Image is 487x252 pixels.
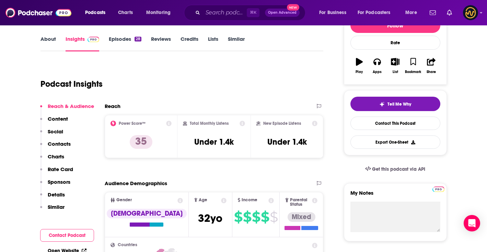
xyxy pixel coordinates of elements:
p: Sponsors [48,179,70,185]
span: $ [243,212,251,223]
button: Export One-Sheet [350,135,440,149]
button: open menu [141,7,179,18]
span: Income [242,198,257,202]
a: Show notifications dropdown [444,7,455,19]
button: Sponsors [40,179,70,191]
span: For Podcasters [358,8,391,17]
p: Content [48,116,68,122]
span: Countries [118,243,137,247]
div: Play [356,70,363,74]
div: List [393,70,398,74]
button: open menu [401,7,426,18]
div: Rate [350,36,440,50]
span: Parental Status [290,198,311,207]
img: Podchaser Pro [432,187,444,192]
div: [DEMOGRAPHIC_DATA] [107,209,187,218]
p: Charts [48,153,64,160]
h2: Total Monthly Listens [190,121,229,126]
a: Lists [208,36,218,51]
h2: Reach [105,103,120,109]
button: Share [422,53,440,78]
button: List [386,53,404,78]
input: Search podcasts, credits, & more... [203,7,247,18]
img: Podchaser - Follow, Share and Rate Podcasts [5,6,71,19]
div: 28 [135,37,141,41]
h2: Power Score™ [119,121,146,126]
button: Contacts [40,141,71,153]
button: Show profile menu [463,5,478,20]
h3: Under 1.4k [267,137,307,147]
button: Open AdvancedNew [265,9,300,17]
button: Apps [368,53,386,78]
div: Bookmark [405,70,421,74]
button: Play [350,53,368,78]
label: My Notes [350,190,440,202]
span: $ [234,212,242,223]
button: Contact Podcast [40,229,94,242]
div: Apps [373,70,382,74]
button: open menu [314,7,355,18]
img: tell me why sparkle [379,101,385,107]
span: Logged in as LowerStreet [463,5,478,20]
p: 35 [130,135,152,149]
span: More [405,8,417,17]
div: Share [427,70,436,74]
span: Monitoring [146,8,171,17]
p: Social [48,128,63,135]
p: Rate Card [48,166,73,172]
span: For Business [319,8,346,17]
div: Mixed [288,212,315,222]
a: About [40,36,56,51]
button: Similar [40,204,65,216]
button: Rate Card [40,166,73,179]
p: Reach & Audience [48,103,94,109]
button: Details [40,191,65,204]
button: Follow [350,18,440,33]
a: Pro website [432,185,444,192]
a: Show notifications dropdown [427,7,439,19]
span: Podcasts [85,8,105,17]
button: Reach & Audience [40,103,94,116]
a: Contact This Podcast [350,117,440,130]
a: Episodes28 [109,36,141,51]
div: Open Intercom Messenger [464,215,480,231]
h2: New Episode Listens [263,121,301,126]
span: $ [252,212,260,223]
span: $ [270,212,278,223]
span: Age [199,198,207,202]
p: Similar [48,204,65,210]
span: $ [261,212,269,223]
img: Podchaser Pro [88,37,100,42]
span: Tell Me Why [387,101,411,107]
button: tell me why sparkleTell Me Why [350,97,440,111]
span: Gender [116,198,132,202]
button: Content [40,116,68,128]
span: Open Advanced [268,11,297,14]
a: Get this podcast via API [360,161,431,178]
button: Social [40,128,63,141]
p: Contacts [48,141,71,147]
a: Reviews [151,36,171,51]
a: Credits [181,36,198,51]
button: open menu [80,7,114,18]
span: 32 yo [198,212,222,225]
span: Charts [118,8,133,17]
span: New [287,4,299,11]
button: open menu [353,7,401,18]
div: Search podcasts, credits, & more... [190,5,312,21]
h1: Podcast Insights [40,79,103,89]
button: Charts [40,153,64,166]
a: Similar [228,36,245,51]
h2: Audience Demographics [105,180,167,187]
span: Get this podcast via API [372,166,425,172]
a: InsightsPodchaser Pro [66,36,100,51]
button: Bookmark [404,53,422,78]
a: Charts [114,7,137,18]
img: User Profile [463,5,478,20]
p: Details [48,191,65,198]
h3: Under 1.4k [194,137,234,147]
span: ⌘ K [247,8,259,17]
